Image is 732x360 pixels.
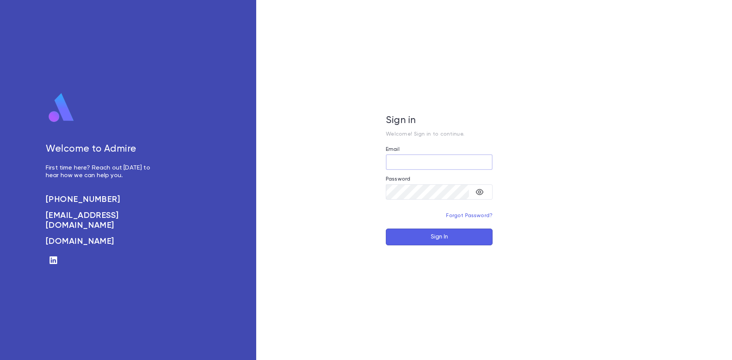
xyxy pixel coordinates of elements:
p: Welcome! Sign in to continue. [386,131,493,137]
a: Forgot Password? [446,213,493,218]
button: toggle password visibility [472,184,487,200]
label: Password [386,176,410,182]
label: Email [386,146,400,152]
h5: Sign in [386,115,493,126]
a: [DOMAIN_NAME] [46,237,159,246]
button: Sign In [386,229,493,245]
a: [PHONE_NUMBER] [46,195,159,205]
h5: Welcome to Admire [46,144,159,155]
img: logo [46,93,77,123]
p: First time here? Reach out [DATE] to hear how we can help you. [46,164,159,179]
a: [EMAIL_ADDRESS][DOMAIN_NAME] [46,211,159,230]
